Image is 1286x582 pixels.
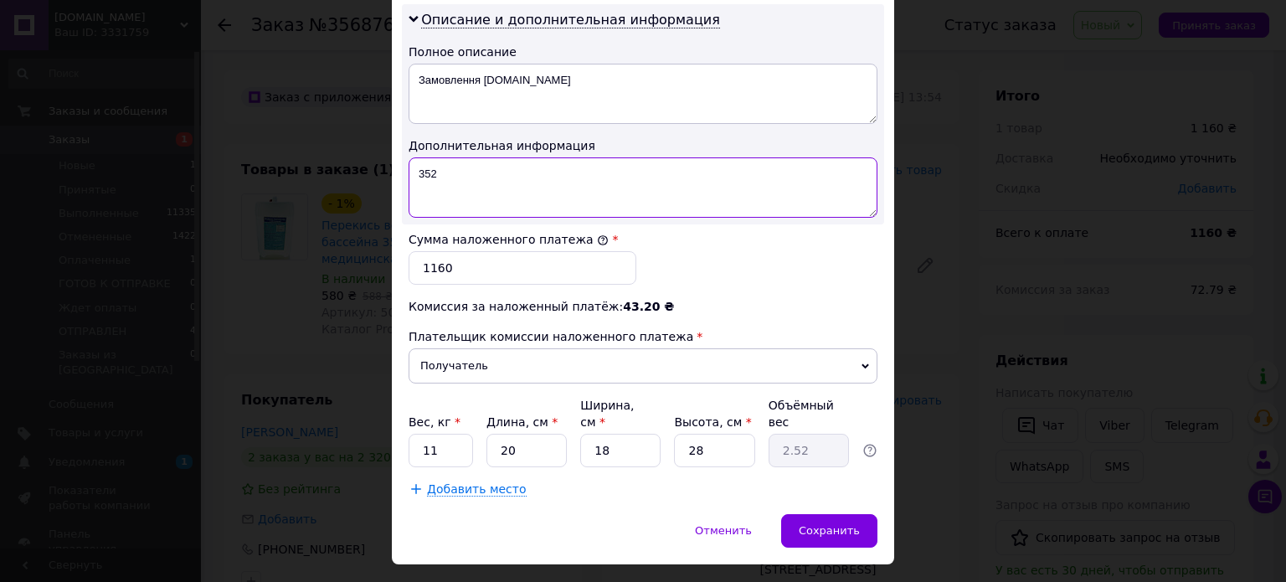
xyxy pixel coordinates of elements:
label: Длина, см [486,415,558,429]
div: Полное описание [409,44,877,60]
span: Добавить место [427,482,527,497]
span: 43.20 ₴ [623,300,674,313]
span: Отменить [695,524,752,537]
label: Сумма наложенного платежа [409,233,609,246]
label: Вес, кг [409,415,460,429]
textarea: 352 [409,157,877,218]
label: Высота, см [674,415,751,429]
div: Комиссия за наложенный платёж: [409,298,877,315]
textarea: Замовлення [DOMAIN_NAME] [409,64,877,124]
span: Сохранить [799,524,860,537]
span: Описание и дополнительная информация [421,12,720,28]
span: Плательщик комиссии наложенного платежа [409,330,693,343]
div: Объёмный вес [769,397,849,430]
label: Ширина, см [580,399,634,429]
span: Получатель [409,348,877,384]
div: Дополнительная информация [409,137,877,154]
